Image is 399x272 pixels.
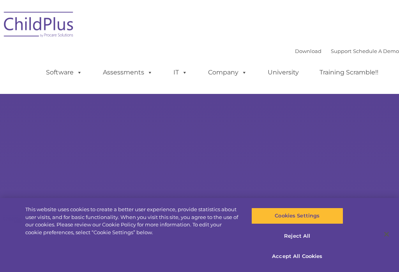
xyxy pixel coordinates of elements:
a: Assessments [95,65,161,80]
a: Company [200,65,255,80]
a: Training Scramble!! [312,65,386,80]
div: This website uses cookies to create a better user experience, provide statistics about user visit... [25,206,239,236]
button: Reject All [251,228,343,244]
a: Schedule A Demo [353,48,399,54]
button: Cookies Settings [251,208,343,224]
button: Accept All Cookies [251,248,343,264]
a: University [260,65,307,80]
font: | [295,48,399,54]
a: IT [166,65,195,80]
button: Close [378,226,395,243]
a: Download [295,48,321,54]
a: Software [38,65,90,80]
a: Support [331,48,351,54]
